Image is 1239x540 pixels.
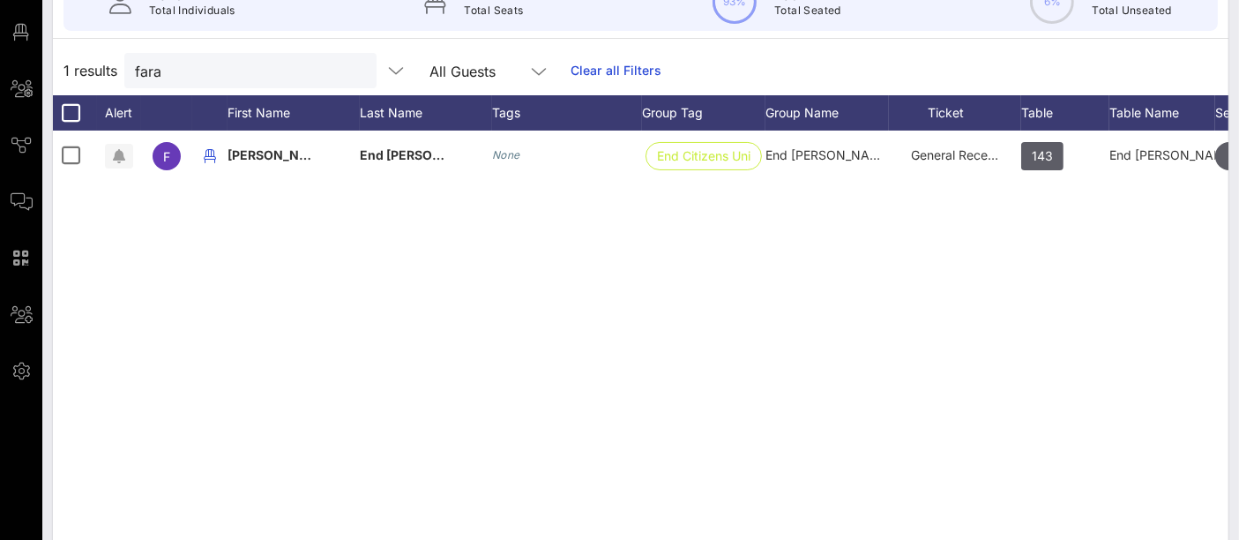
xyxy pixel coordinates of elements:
[360,95,492,131] div: Last Name
[228,95,360,131] div: First Name
[571,61,661,80] a: Clear all Filters
[1109,95,1215,131] div: Table Name
[657,143,750,169] span: End Citizens Unit…
[464,2,523,19] p: Total Seats
[765,95,889,131] div: Group Name
[63,60,117,81] span: 1 results
[163,149,170,164] span: F
[1032,142,1053,170] span: 143
[1109,131,1215,180] div: End [PERSON_NAME] (5) / CWA (5)
[642,95,765,131] div: Group Tag
[765,147,929,162] span: End [PERSON_NAME] (ECU)
[149,2,235,19] p: Total Individuals
[1092,2,1172,19] p: Total Unseated
[97,95,141,131] div: Alert
[1228,142,1236,170] span: 2
[360,147,527,162] span: End [PERSON_NAME] (ECU)
[429,64,496,79] div: All Guests
[492,148,520,161] i: None
[1021,95,1109,131] div: Table
[228,147,332,162] span: [PERSON_NAME]
[774,2,841,19] p: Total Seated
[419,53,560,88] div: All Guests
[889,95,1021,131] div: Ticket
[911,147,1017,162] span: General Reception
[492,95,642,131] div: Tags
